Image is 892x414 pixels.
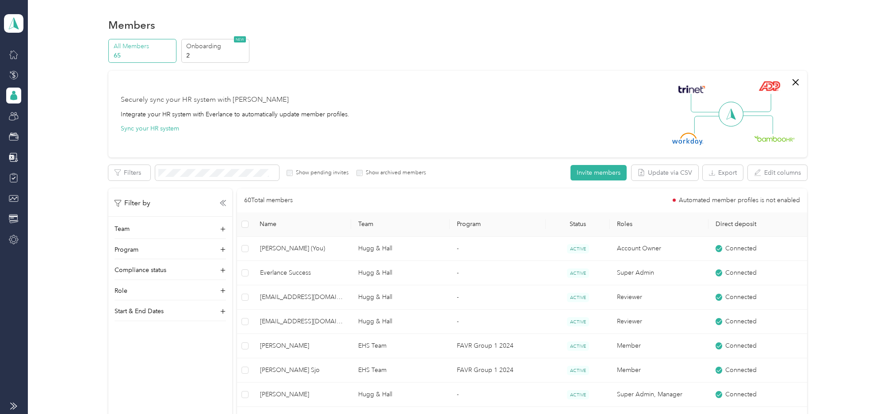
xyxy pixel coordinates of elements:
label: Show archived members [363,169,426,177]
img: Workday [672,133,703,145]
td: Account Owner [610,237,708,261]
img: BambooHR [754,135,795,142]
span: Everlance Success [260,268,345,278]
span: Connected [725,365,757,375]
td: - [450,237,546,261]
td: - [450,261,546,285]
span: Automated member profiles is not enabled [679,197,800,203]
button: Filters [108,165,150,180]
span: [PERSON_NAME] [260,390,345,399]
p: 2 [186,51,246,60]
td: Member [610,334,708,358]
p: Start & End Dates [115,307,164,316]
td: EHS Team [351,334,450,358]
span: ACTIVE [567,317,589,326]
label: Show pending invites [293,169,348,177]
td: Member [610,358,708,383]
th: Roles [610,212,708,237]
button: Edit columns [748,165,807,180]
img: Line Left Up [691,94,722,113]
td: EHS Team [351,358,450,383]
th: Direct deposit [708,212,807,237]
p: 65 [114,51,174,60]
span: Connected [725,390,757,399]
div: Integrate your HR system with Everlance to automatically update member profiles. [121,110,349,119]
div: Securely sync your HR system with [PERSON_NAME] [121,95,289,105]
span: Connected [725,268,757,278]
span: Connected [725,244,757,253]
h1: Members [108,20,155,30]
p: Program [115,245,138,254]
p: Filter by [115,198,150,209]
td: FAVR Group 1 2024 [450,334,546,358]
td: Rhonda Griffith [253,383,352,407]
span: [EMAIL_ADDRESS][DOMAIN_NAME] [260,317,345,326]
button: Invite members [570,165,627,180]
p: Compliance status [115,265,166,275]
span: ACTIVE [567,244,589,253]
span: ACTIVE [567,293,589,302]
td: Hugg & Hall [351,383,450,407]
span: ACTIVE [567,390,589,399]
button: Export [703,165,743,180]
iframe: Everlance-gr Chat Button Frame [842,364,892,414]
td: Super Admin [610,261,708,285]
td: - [450,310,546,334]
td: - [450,285,546,310]
p: 60 Total members [244,195,293,205]
span: [EMAIL_ADDRESS][DOMAIN_NAME] [260,292,345,302]
span: [PERSON_NAME] Sjo [260,365,345,375]
span: ACTIVE [567,366,589,375]
th: Status [546,212,610,237]
span: Connected [725,292,757,302]
td: favr2+hugghall@everlance.com [253,310,352,334]
th: Program [450,212,546,237]
img: Line Right Up [740,94,771,112]
td: Micki Wilbur (You) [253,237,352,261]
td: - [450,383,546,407]
img: Trinet [676,83,707,96]
p: Onboarding [186,42,246,51]
td: Hugg & Hall [351,310,450,334]
td: Tanner J. Sjo [253,358,352,383]
span: Name [260,220,344,228]
span: ACTIVE [567,268,589,278]
td: Hugg & Hall [351,237,450,261]
td: Super Admin, Manager [610,383,708,407]
span: Connected [725,341,757,351]
img: Line Left Down [694,115,725,134]
button: Update via CSV [632,165,698,180]
td: Reviewer [610,310,708,334]
p: Role [115,286,127,295]
img: Line Right Down [742,115,773,134]
span: Connected [725,317,757,326]
td: Hugg & Hall [351,261,450,285]
th: Name [253,212,351,237]
span: [PERSON_NAME] [260,341,345,351]
th: Team [351,212,450,237]
td: FAVR Group 1 2024 [450,358,546,383]
span: ACTIVE [567,341,589,351]
td: Robert A. Hendricks [253,334,352,358]
p: All Members [114,42,174,51]
span: NEW [234,36,246,42]
td: Everlance Success [253,261,352,285]
p: Team [115,224,130,234]
span: [PERSON_NAME] (You) [260,244,345,253]
img: ADP [758,81,780,91]
td: Hugg & Hall [351,285,450,310]
td: Reviewer [610,285,708,310]
td: favr1+hugghall@everlance.com [253,285,352,310]
button: Sync your HR system [121,124,179,133]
